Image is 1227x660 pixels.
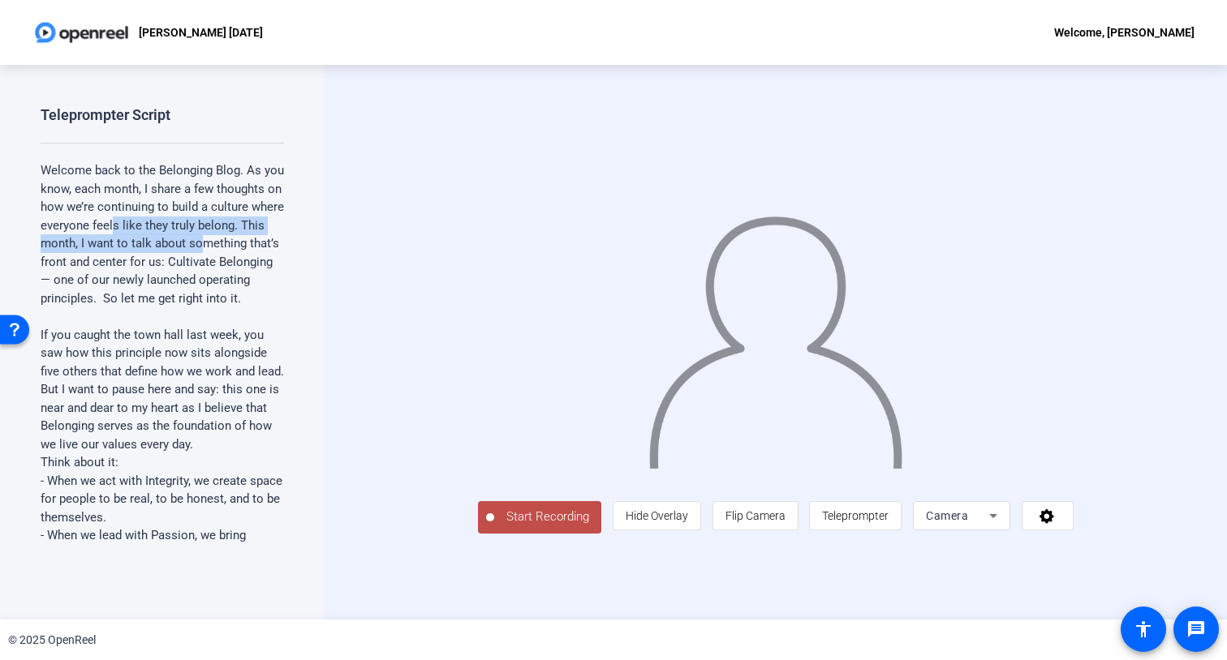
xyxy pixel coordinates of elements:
[478,501,601,534] button: Start Recording
[41,161,284,307] p: Welcome back to the Belonging Blog. As you know, each month, I share a few thoughts on how we’re ...
[1134,619,1153,639] mat-icon: accessibility
[41,105,170,125] div: Teleprompter Script
[725,509,786,522] span: Flip Camera
[613,501,701,530] button: Hide Overlay
[926,509,968,522] span: Camera
[41,326,284,454] p: If you caught the town hall last week, you saw how this principle now sits alongside five others ...
[647,201,904,469] img: overlay
[41,526,284,581] p: - When we lead with Passion, we bring energy and care to the way we connect with others.
[139,23,263,42] p: [PERSON_NAME] [DATE]
[41,453,284,472] p: Think about it:
[1186,619,1206,639] mat-icon: message
[822,509,889,522] span: Teleprompter
[32,16,131,49] img: OpenReel logo
[713,501,799,530] button: Flip Camera
[494,508,601,526] span: Start Recording
[809,501,902,530] button: Teleprompter
[41,472,284,527] p: - When we act with Integrity, we create space for people to be real, to be honest, and to be them...
[1054,23,1195,42] div: Welcome, [PERSON_NAME]
[626,509,688,522] span: Hide Overlay
[8,632,96,649] div: © 2025 OpenReel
